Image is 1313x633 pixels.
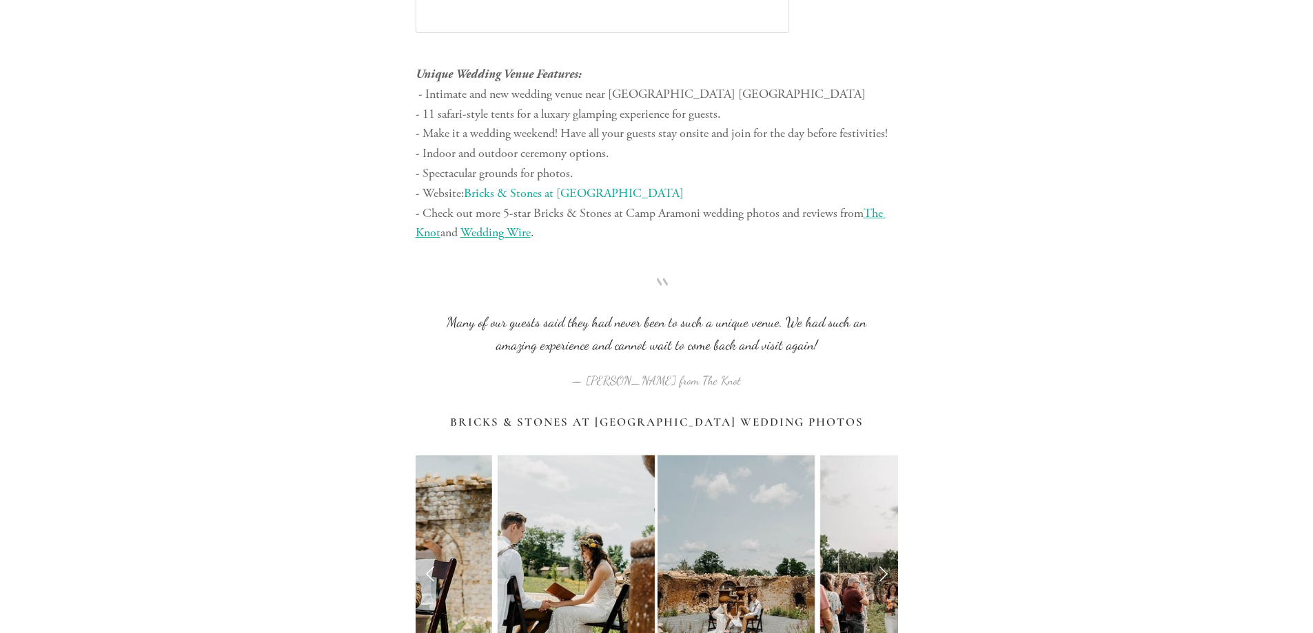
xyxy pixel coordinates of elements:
[438,289,876,311] span: “
[416,415,898,429] h3: Bricks & Stones at [GEOGRAPHIC_DATA] Wedding Photos
[416,552,446,594] a: Previous Slide
[464,185,684,201] a: Bricks & Stones at [GEOGRAPHIC_DATA]
[438,357,876,392] figcaption: — [PERSON_NAME] from The Knot
[868,552,898,594] a: Next Slide
[438,289,876,357] blockquote: Many of our guests said they had never been to such a unique venue. We had such an amazing experi...
[460,225,531,240] a: Wedding Wire
[416,65,898,243] p: - Intimate and new wedding venue near [GEOGRAPHIC_DATA] [GEOGRAPHIC_DATA] - 11 safari-style tents...
[416,67,582,101] em: Unique Wedding Venue Features:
